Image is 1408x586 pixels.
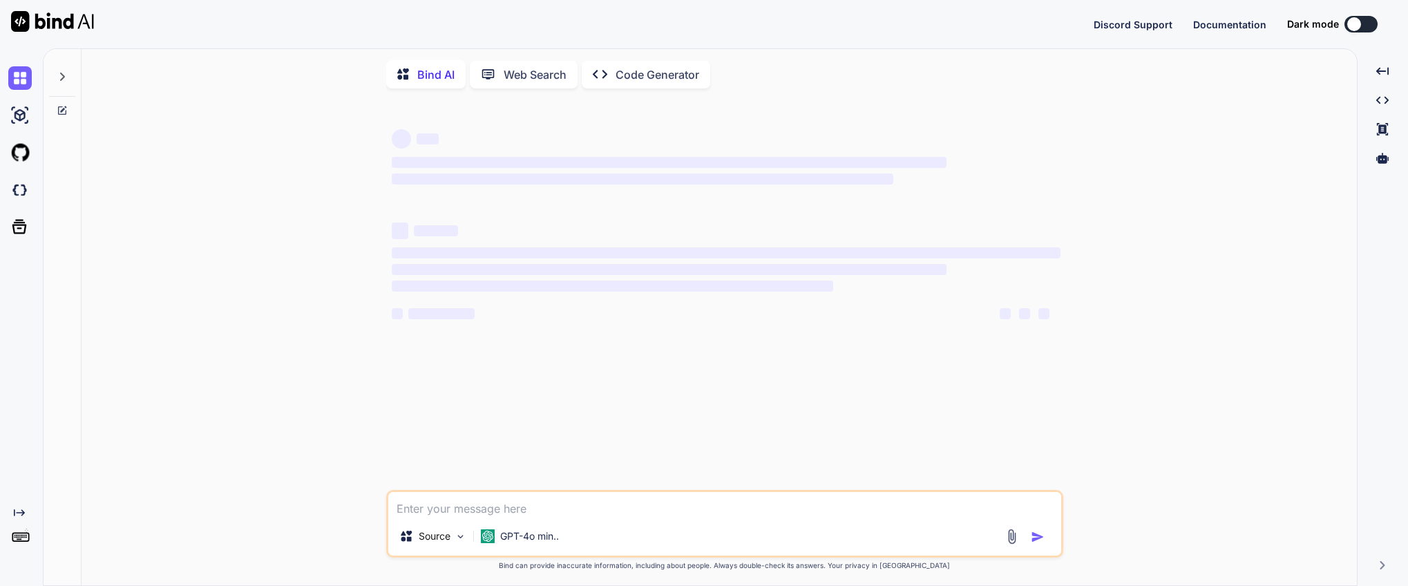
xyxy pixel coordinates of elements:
[1287,17,1339,31] span: Dark mode
[616,66,699,83] p: Code Generator
[1031,530,1045,544] img: icon
[8,66,32,90] img: chat
[8,178,32,202] img: darkCloudIdeIcon
[1193,17,1266,32] button: Documentation
[1038,308,1049,319] span: ‌
[1193,19,1266,30] span: Documentation
[8,141,32,164] img: githubLight
[1094,19,1172,30] span: Discord Support
[392,129,411,149] span: ‌
[392,308,403,319] span: ‌
[386,560,1063,571] p: Bind can provide inaccurate information, including about people. Always double-check its answers....
[414,225,458,236] span: ‌
[11,11,94,32] img: Bind AI
[408,308,475,319] span: ‌
[392,223,408,239] span: ‌
[1000,308,1011,319] span: ‌
[392,173,893,185] span: ‌
[419,529,450,543] p: Source
[500,529,559,543] p: GPT-4o min..
[1019,308,1030,319] span: ‌
[481,529,495,543] img: GPT-4o mini
[392,281,833,292] span: ‌
[1094,17,1172,32] button: Discord Support
[417,133,439,144] span: ‌
[504,66,567,83] p: Web Search
[8,104,32,127] img: ai-studio
[417,66,455,83] p: Bind AI
[392,157,946,168] span: ‌
[392,247,1060,258] span: ‌
[455,531,466,542] img: Pick Models
[1004,529,1020,545] img: attachment
[392,264,946,275] span: ‌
